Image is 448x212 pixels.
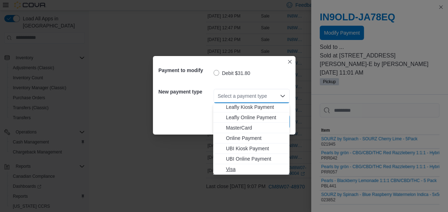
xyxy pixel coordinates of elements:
[226,155,285,162] span: UBI Online Payment
[213,133,289,143] button: Online Payment
[285,57,294,66] button: Closes this modal window
[226,114,285,121] span: Leafly Online Payment
[226,145,285,152] span: UBI Kiosk Payment
[213,102,289,112] button: Leafly Kiosk Payment
[213,143,289,154] button: UBI Kiosk Payment
[226,166,285,173] span: Visa
[280,93,285,99] button: Close list of options
[213,164,289,175] button: Visa
[213,154,289,164] button: UBI Online Payment
[226,104,285,111] span: Leafly Kiosk Payment
[159,63,212,77] h5: Payment to modify
[213,123,289,133] button: MasterCard
[213,112,289,123] button: Leafly Online Payment
[226,124,285,131] span: MasterCard
[159,85,212,99] h5: New payment type
[226,135,285,142] span: Online Payment
[213,69,250,77] label: Debit $31.80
